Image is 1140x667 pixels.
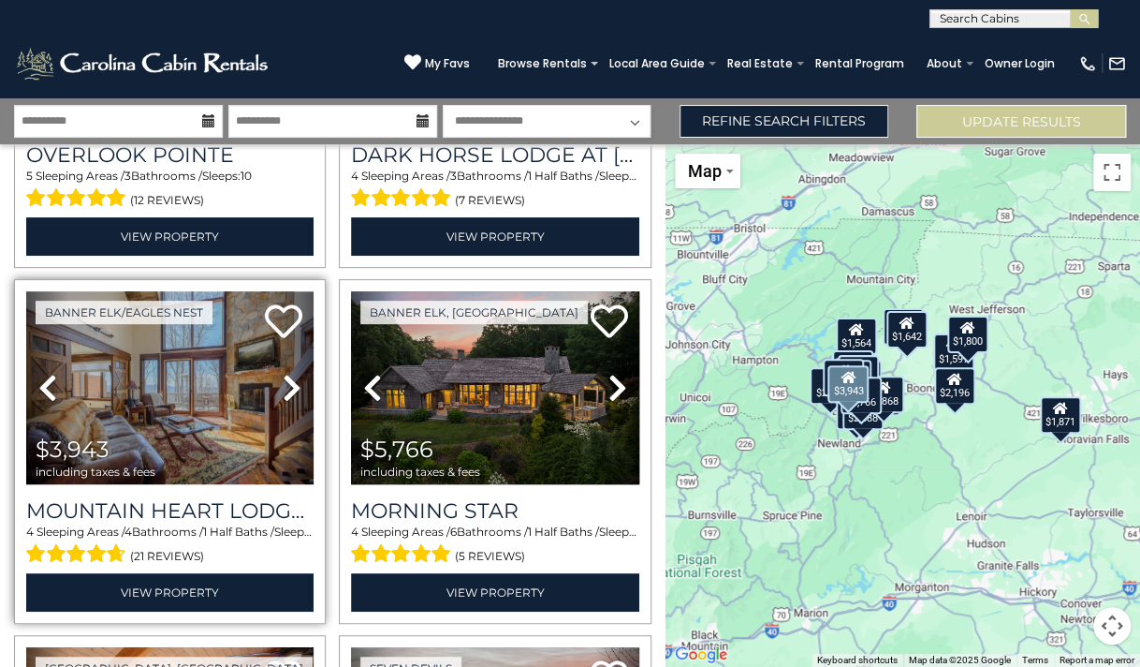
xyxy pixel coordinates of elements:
[351,142,638,168] h3: Dark Horse Lodge at Eagles Nest
[36,301,212,324] a: Banner Elk/Eagles Nest
[863,376,904,413] div: $1,868
[947,316,988,353] div: $1,800
[124,169,131,183] span: 3
[670,643,732,667] a: Open this area in Google Maps (opens a new window)
[26,291,314,484] img: thumbnail_163263053.jpeg
[455,544,525,569] span: (5 reviews)
[14,45,273,82] img: White-1-2.png
[351,498,638,524] a: Morning Star
[26,573,314,612] a: View Property
[26,142,314,168] a: Overlook Pointe
[718,51,802,77] a: Real Estate
[36,436,110,463] span: $3,943
[1078,54,1097,73] img: phone-regular-white.png
[455,188,525,213] span: (7 reviews)
[916,105,1126,138] button: Update Results
[934,367,975,405] div: $2,196
[1060,655,1134,665] a: Report a map error
[811,367,852,405] div: $2,354
[886,311,928,348] div: $1,642
[1107,54,1126,73] img: mail-regular-white.png
[450,169,457,183] span: 3
[26,169,33,183] span: 5
[836,318,877,355] div: $1,564
[817,654,898,667] button: Keyboard shortcuts
[360,301,588,324] a: Banner Elk, [GEOGRAPHIC_DATA]
[824,359,865,396] div: $2,868
[591,303,628,343] a: Add to favorites
[360,436,433,463] span: $5,766
[883,308,924,346] div: $1,616
[1093,154,1131,191] button: Toggle fullscreen view
[933,333,974,371] div: $1,597
[351,291,638,484] img: thumbnail_163276265.jpeg
[450,525,457,539] span: 6
[351,573,638,612] a: View Property
[637,169,648,183] span: 12
[351,169,358,183] span: 4
[909,655,1011,665] span: Map data ©2025 Google
[828,365,870,403] div: $3,943
[130,188,204,213] span: (12 reviews)
[675,154,740,188] button: Change map style
[837,393,878,430] div: $2,343
[637,525,648,539] span: 16
[670,643,732,667] img: Google
[351,217,638,256] a: View Property
[600,51,714,77] a: Local Area Guide
[26,498,314,524] a: Mountain Heart Lodge at [GEOGRAPHIC_DATA]
[832,350,873,388] div: $2,412
[917,51,972,77] a: About
[688,161,722,181] span: Map
[130,544,204,569] span: (21 reviews)
[1022,655,1048,665] a: Terms (opens in new tab)
[1093,607,1131,645] button: Map camera controls
[360,466,480,478] span: including taxes & fees
[241,169,252,183] span: 10
[26,498,314,524] h3: Mountain Heart Lodge at Eagles Nest
[680,105,889,138] a: Refine Search Filters
[26,525,34,539] span: 4
[528,525,599,539] span: 1 Half Baths /
[838,355,879,393] div: $1,417
[425,55,470,72] span: My Favs
[489,51,596,77] a: Browse Rentals
[528,169,599,183] span: 1 Half Baths /
[313,525,324,539] span: 10
[124,525,132,539] span: 4
[975,51,1064,77] a: Owner Login
[265,303,302,343] a: Add to favorites
[351,142,638,168] a: Dark Horse Lodge at [GEOGRAPHIC_DATA]
[351,525,358,539] span: 4
[36,466,155,478] span: including taxes & fees
[351,168,638,213] div: Sleeping Areas / Bathrooms / Sleeps:
[26,217,314,256] a: View Property
[351,524,638,569] div: Sleeping Areas / Bathrooms / Sleeps:
[1040,396,1081,434] div: $1,871
[203,525,274,539] span: 1 Half Baths /
[26,524,314,569] div: Sleeping Areas / Bathrooms / Sleeps:
[806,51,913,77] a: Rental Program
[26,168,314,213] div: Sleeping Areas / Bathrooms / Sleeps:
[404,53,470,73] a: My Favs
